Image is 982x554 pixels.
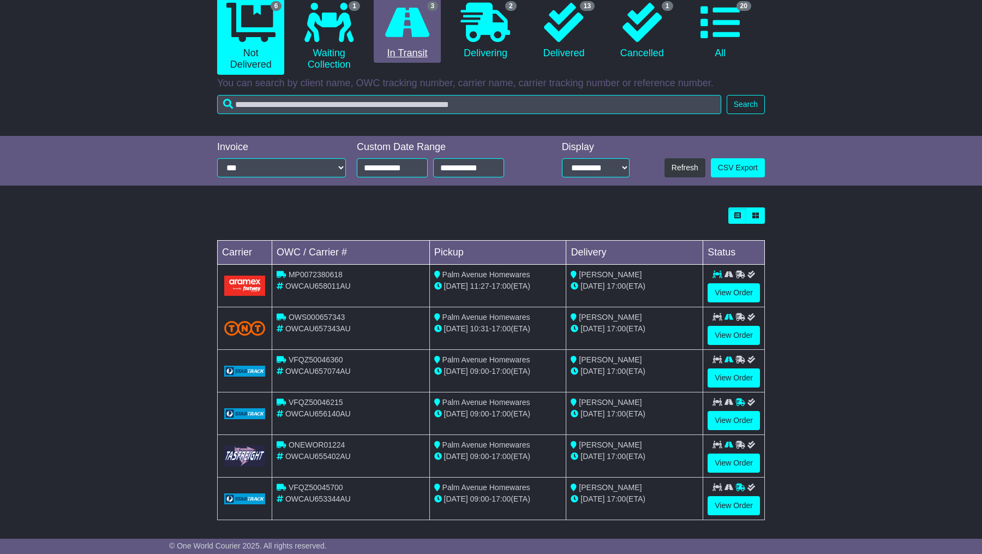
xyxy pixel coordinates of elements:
[442,440,530,449] span: Palm Avenue Homewares
[470,495,489,503] span: 09:00
[224,408,265,419] img: GetCarrierServiceLogo
[708,411,760,430] a: View Order
[579,483,642,492] span: [PERSON_NAME]
[444,282,468,290] span: [DATE]
[357,141,532,153] div: Custom Date Range
[607,452,626,461] span: 17:00
[664,158,705,177] button: Refresh
[580,324,604,333] span: [DATE]
[289,440,345,449] span: ONEWOR01224
[470,452,489,461] span: 09:00
[708,368,760,388] a: View Order
[442,270,530,279] span: Palm Avenue Homewares
[580,1,595,11] span: 13
[427,1,439,11] span: 3
[492,367,511,376] span: 17:00
[218,241,272,265] td: Carrier
[711,158,765,177] a: CSV Export
[492,409,511,418] span: 17:00
[442,398,530,407] span: Palm Avenue Homewares
[289,398,343,407] span: VFQZ50046215
[492,324,511,333] span: 17:00
[444,452,468,461] span: [DATE]
[579,270,642,279] span: [PERSON_NAME]
[571,366,698,377] div: (ETA)
[444,409,468,418] span: [DATE]
[607,324,626,333] span: 17:00
[607,282,626,290] span: 17:00
[224,276,265,296] img: Aramex.png
[442,355,530,364] span: Palm Avenue Homewares
[470,409,489,418] span: 09:00
[224,493,265,504] img: GetCarrierServiceLogo
[434,493,562,505] div: - (ETA)
[434,323,562,335] div: - (ETA)
[289,270,343,279] span: MP0072380618
[579,313,642,321] span: [PERSON_NAME]
[434,408,562,420] div: - (ETA)
[580,495,604,503] span: [DATE]
[442,483,530,492] span: Palm Avenue Homewares
[434,366,562,377] div: - (ETA)
[470,367,489,376] span: 09:00
[708,496,760,515] a: View Order
[580,409,604,418] span: [DATE]
[444,495,468,503] span: [DATE]
[224,321,265,336] img: TNT_Domestic.png
[289,355,343,364] span: VFQZ50046360
[571,493,698,505] div: (ETA)
[224,366,265,377] img: GetCarrierServiceLogo
[562,141,630,153] div: Display
[169,541,327,550] span: © One World Courier 2025. All rights reserved.
[470,324,489,333] span: 10:31
[607,367,626,376] span: 17:00
[571,451,698,462] div: (ETA)
[289,313,345,321] span: OWS000657343
[580,282,604,290] span: [DATE]
[607,409,626,418] span: 17:00
[579,398,642,407] span: [PERSON_NAME]
[349,1,360,11] span: 1
[224,445,265,467] img: GetCarrierServiceLogo
[434,451,562,462] div: - (ETA)
[285,282,351,290] span: OWCAU658011AU
[272,241,430,265] td: OWC / Carrier #
[580,452,604,461] span: [DATE]
[579,355,642,364] span: [PERSON_NAME]
[727,95,765,114] button: Search
[571,408,698,420] div: (ETA)
[217,141,346,153] div: Invoice
[607,495,626,503] span: 17:00
[708,326,760,345] a: View Order
[442,313,530,321] span: Palm Avenue Homewares
[434,281,562,292] div: - (ETA)
[708,454,760,473] a: View Order
[285,452,351,461] span: OWCAU655402AU
[492,495,511,503] span: 17:00
[271,1,282,11] span: 6
[285,324,351,333] span: OWCAU657343AU
[492,282,511,290] span: 17:00
[579,440,642,449] span: [PERSON_NAME]
[492,452,511,461] span: 17:00
[289,483,343,492] span: VFQZ50045700
[285,409,351,418] span: OWCAU656140AU
[580,367,604,376] span: [DATE]
[736,1,751,11] span: 20
[285,495,351,503] span: OWCAU653344AU
[444,324,468,333] span: [DATE]
[571,281,698,292] div: (ETA)
[470,282,489,290] span: 11:27
[505,1,517,11] span: 2
[703,241,765,265] td: Status
[708,283,760,302] a: View Order
[429,241,566,265] td: Pickup
[566,241,703,265] td: Delivery
[662,1,673,11] span: 1
[285,367,351,376] span: OWCAU657074AU
[571,323,698,335] div: (ETA)
[217,78,765,90] p: You can search by client name, OWC tracking number, carrier name, carrier tracking number or refe...
[444,367,468,376] span: [DATE]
